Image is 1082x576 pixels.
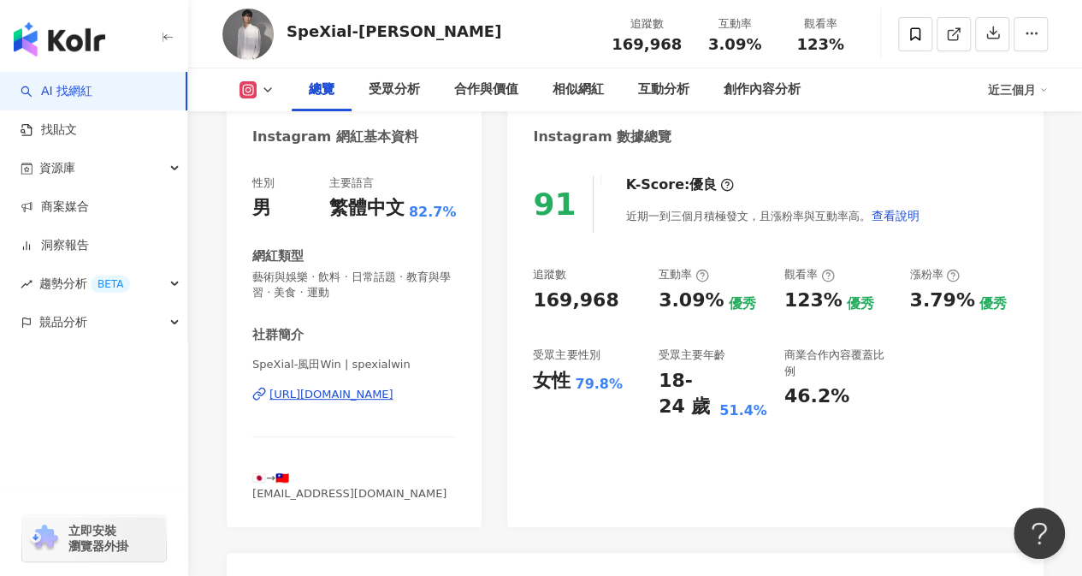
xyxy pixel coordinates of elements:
span: 查看說明 [871,209,919,223]
div: 繁體中文 [329,195,405,222]
div: 受眾分析 [369,80,420,100]
span: 82.7% [409,203,457,222]
span: 立即安裝 瀏覽器外掛 [68,523,128,554]
div: 觀看率 [788,15,853,33]
div: 123% [784,288,843,314]
div: BETA [91,276,130,293]
a: 商案媒合 [21,199,89,216]
div: 46.2% [784,383,849,410]
div: 社群簡介 [252,326,304,344]
span: 趨勢分析 [39,264,130,303]
div: 近三個月 [988,76,1048,104]
div: 追蹤數 [612,15,682,33]
a: [URL][DOMAIN_NAME] [252,387,456,402]
div: 互動分析 [638,80,689,100]
div: 優秀 [728,294,755,313]
div: 觀看率 [784,267,835,282]
img: chrome extension [27,525,61,552]
a: searchAI 找網紅 [21,83,92,100]
button: 查看說明 [870,199,919,233]
a: 找貼文 [21,122,77,139]
span: SpeXial-風田Win | spexialwin [252,357,456,372]
span: 🇯🇵→🇹🇼 [EMAIL_ADDRESS][DOMAIN_NAME] [252,472,446,500]
div: 網紅類型 [252,247,304,265]
div: 受眾主要年齡 [659,347,725,363]
div: 優秀 [979,294,1007,313]
a: chrome extension立即安裝 瀏覽器外掛 [22,515,166,561]
div: Instagram 網紅基本資料 [252,128,418,146]
div: 79.8% [575,375,623,394]
div: 91 [533,187,576,222]
div: [URL][DOMAIN_NAME] [269,387,393,402]
div: 男 [252,195,271,222]
div: 漲粉率 [909,267,960,282]
div: 互動率 [702,15,767,33]
div: K-Score : [625,175,734,194]
span: 藝術與娛樂 · 飲料 · 日常話題 · 教育與學習 · 美食 · 運動 [252,270,456,300]
img: KOL Avatar [222,9,274,60]
iframe: Help Scout Beacon - Open [1014,508,1065,559]
div: 創作內容分析 [724,80,801,100]
img: logo [14,22,105,56]
div: 18-24 歲 [659,368,715,421]
span: 169,968 [612,35,682,53]
div: 追蹤數 [533,267,566,282]
div: 51.4% [719,401,767,420]
div: 互動率 [659,267,709,282]
div: 優良 [689,175,717,194]
a: 洞察報告 [21,237,89,254]
div: 女性 [533,368,571,395]
div: 優秀 [847,294,874,313]
div: SpeXial-[PERSON_NAME] [287,21,501,42]
div: 受眾主要性別 [533,347,600,363]
div: Instagram 數據總覽 [533,128,671,146]
div: 3.79% [909,288,974,314]
span: rise [21,278,33,290]
div: 總覽 [309,80,334,100]
div: 主要語言 [329,175,374,191]
div: 近期一到三個月積極發文，且漲粉率與互動率高。 [625,199,919,233]
div: 相似網紅 [553,80,604,100]
div: 性別 [252,175,275,191]
div: 169,968 [533,288,618,314]
div: 商業合作內容覆蓋比例 [784,347,893,378]
span: 123% [796,36,844,53]
div: 3.09% [659,288,724,314]
div: 合作與價值 [454,80,518,100]
span: 競品分析 [39,303,87,341]
span: 3.09% [708,36,761,53]
span: 資源庫 [39,149,75,187]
